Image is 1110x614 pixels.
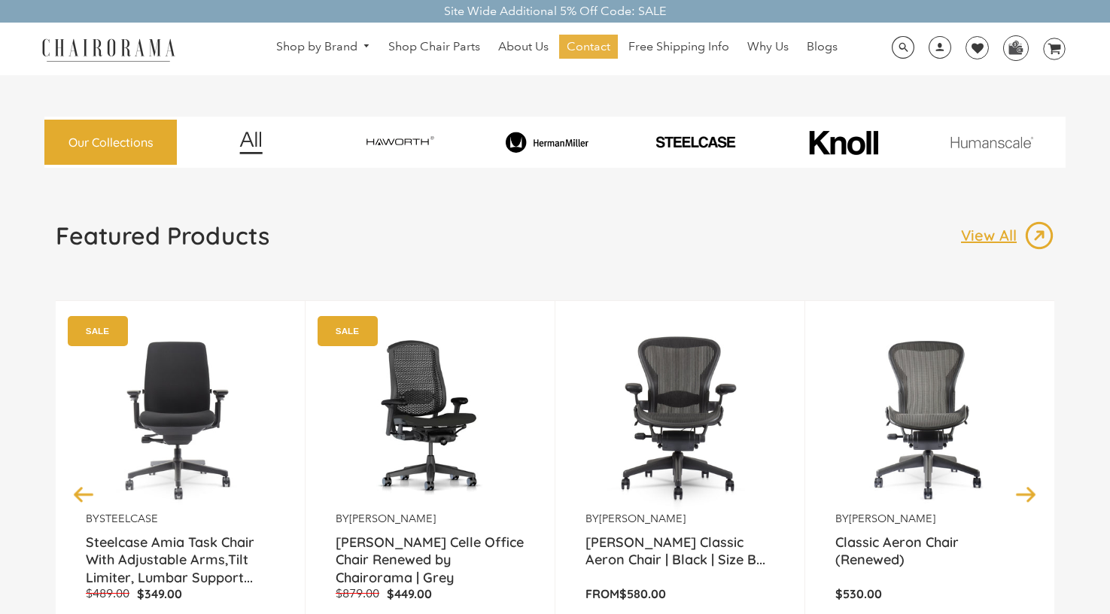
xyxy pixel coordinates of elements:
img: image_12.png [209,131,293,154]
img: chairorama [33,36,184,62]
a: Blogs [799,35,845,59]
button: Next [1013,481,1039,507]
p: by [336,512,525,526]
a: Amia Chair by chairorama.com Renewed Amia Chair chairorama.com [86,324,275,512]
img: Herman Miller Classic Aeron Chair | Black | Size B (Renewed) - chairorama [585,324,774,512]
p: by [835,512,1024,526]
p: From [585,586,774,602]
a: Free Shipping Info [621,35,737,59]
a: Why Us [740,35,796,59]
a: Our Collections [44,120,177,166]
a: [PERSON_NAME] [349,512,436,525]
button: Previous [71,481,97,507]
img: image_8_173eb7e0-7579-41b4-bc8e-4ba0b8ba93e8.png [476,132,619,153]
a: Steelcase [99,512,158,525]
img: PHOTO-2024-07-09-00-53-10-removebg-preview.png [624,135,767,150]
a: Contact [559,35,618,59]
a: Shop Chair Parts [381,35,488,59]
a: [PERSON_NAME] [849,512,935,525]
p: by [585,512,774,526]
a: Classic Aeron Chair (Renewed) [835,533,1024,571]
a: Featured Products [56,220,269,263]
img: WhatsApp_Image_2024-07-12_at_16.23.01.webp [1004,36,1027,59]
a: Herman Miller Classic Aeron Chair | Black | Size B (Renewed) - chairorama Herman Miller Classic A... [585,324,774,512]
a: [PERSON_NAME] [599,512,686,525]
img: image_10_1.png [775,129,911,157]
p: by [86,512,275,526]
span: $580.00 [619,586,666,601]
span: $489.00 [86,586,129,600]
text: SALE [86,326,109,336]
a: [PERSON_NAME] Celle Office Chair Renewed by Chairorama | Grey [336,533,525,571]
img: image_11.png [920,136,1063,148]
span: About Us [498,39,549,55]
span: $879.00 [336,586,379,600]
img: Herman Miller Celle Office Chair Renewed by Chairorama | Grey - chairorama [336,324,525,512]
h1: Featured Products [56,220,269,251]
span: Shop Chair Parts [388,39,480,55]
span: $449.00 [387,586,432,601]
a: View All [961,220,1054,251]
text: SALE [336,326,359,336]
img: image_7_14f0750b-d084-457f-979a-a1ab9f6582c4.png [328,128,471,157]
a: Shop by Brand [269,35,379,59]
a: About Us [491,35,556,59]
a: [PERSON_NAME] Classic Aeron Chair | Black | Size B... [585,533,774,571]
span: Free Shipping Info [628,39,729,55]
span: $530.00 [835,586,882,601]
span: Blogs [807,39,838,55]
img: image_13.png [1024,220,1054,251]
nav: DesktopNavigation [248,35,865,62]
a: Herman Miller Celle Office Chair Renewed by Chairorama | Grey - chairorama Herman Miller Celle Of... [336,324,525,512]
span: Why Us [747,39,789,55]
a: Steelcase Amia Task Chair With Adjustable Arms,Tilt Limiter, Lumbar Support... [86,533,275,571]
span: Contact [567,39,610,55]
span: $349.00 [137,586,182,601]
img: Classic Aeron Chair (Renewed) - chairorama [835,324,1024,512]
p: View All [961,226,1024,245]
a: Classic Aeron Chair (Renewed) - chairorama Classic Aeron Chair (Renewed) - chairorama [835,324,1024,512]
img: Amia Chair by chairorama.com [86,324,275,512]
